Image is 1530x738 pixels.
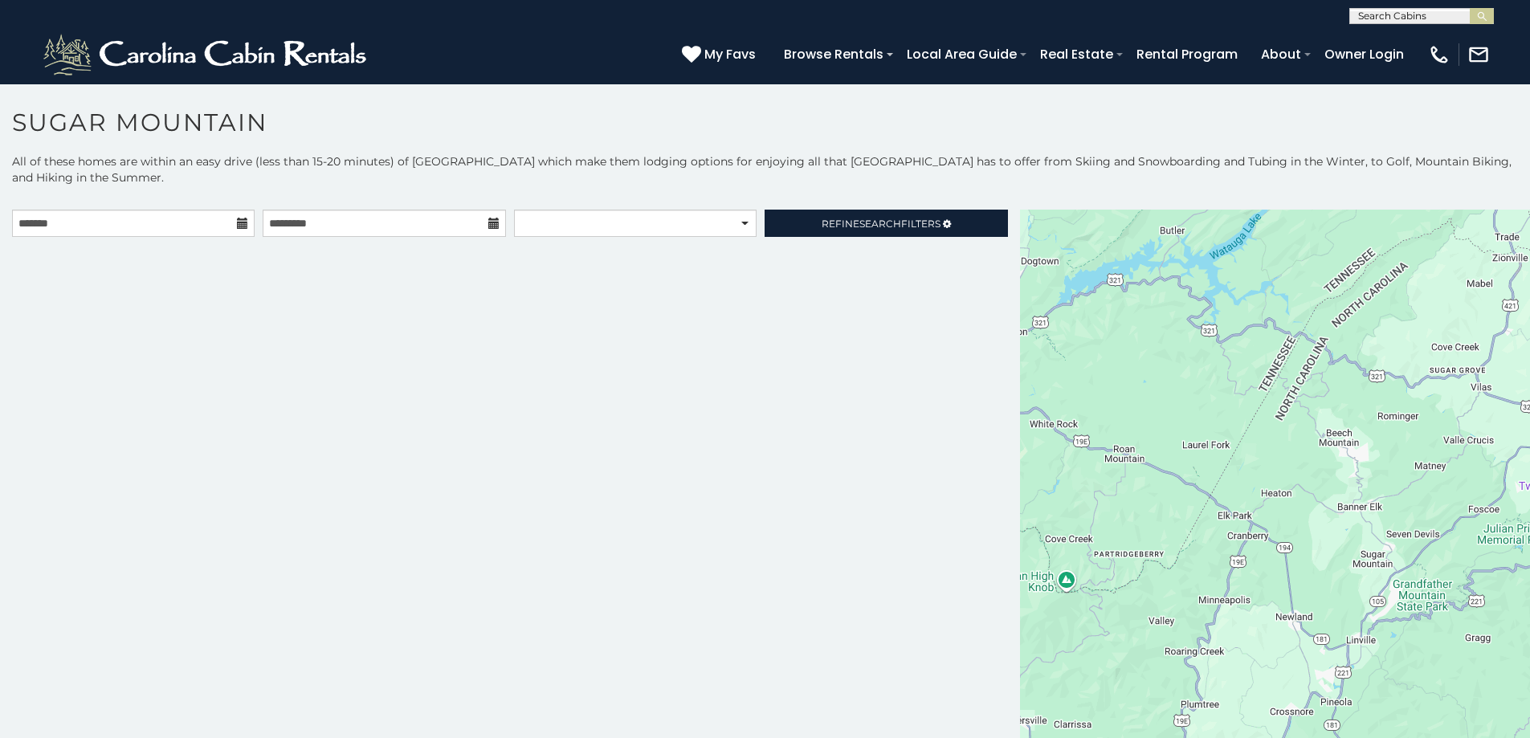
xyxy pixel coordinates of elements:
[859,218,901,230] span: Search
[40,31,373,79] img: White-1-2.png
[1128,40,1246,68] a: Rental Program
[1253,40,1309,68] a: About
[765,210,1007,237] a: RefineSearchFilters
[1467,43,1490,66] img: mail-regular-white.png
[822,218,940,230] span: Refine Filters
[899,40,1025,68] a: Local Area Guide
[1428,43,1450,66] img: phone-regular-white.png
[776,40,891,68] a: Browse Rentals
[682,44,760,65] a: My Favs
[1316,40,1412,68] a: Owner Login
[1032,40,1121,68] a: Real Estate
[704,44,756,64] span: My Favs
